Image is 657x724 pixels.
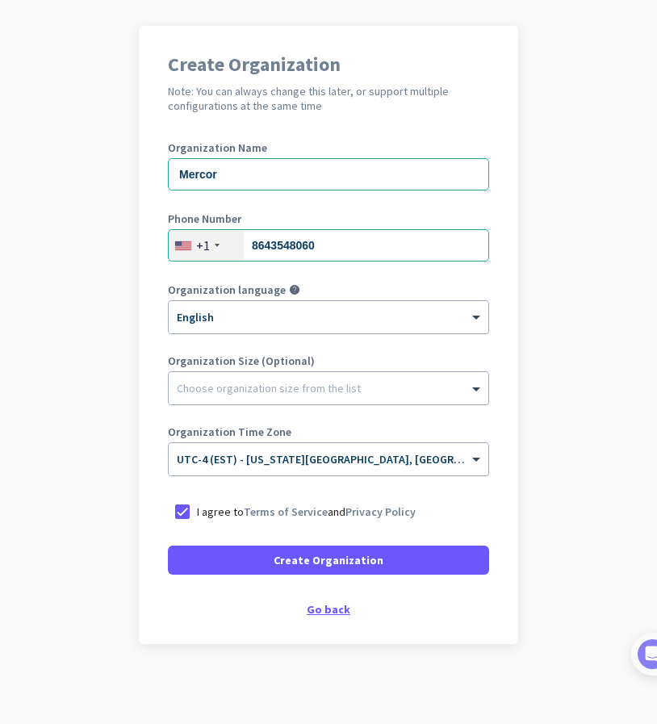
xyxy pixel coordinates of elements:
[168,546,489,575] button: Create Organization
[168,84,489,113] h2: Note: You can always change this later, or support multiple configurations at the same time
[168,213,489,224] label: Phone Number
[196,237,210,253] div: +1
[168,158,489,190] input: What is the name of your organization?
[168,229,489,262] input: 201-555-0123
[168,426,489,437] label: Organization Time Zone
[289,284,300,295] i: help
[168,55,489,74] h1: Create Organization
[168,284,286,295] label: Organization language
[168,355,489,366] label: Organization Size (Optional)
[168,604,489,615] div: Go back
[345,504,416,519] a: Privacy Policy
[244,504,328,519] a: Terms of Service
[274,552,383,568] span: Create Organization
[168,142,489,153] label: Organization Name
[197,504,416,520] p: I agree to and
